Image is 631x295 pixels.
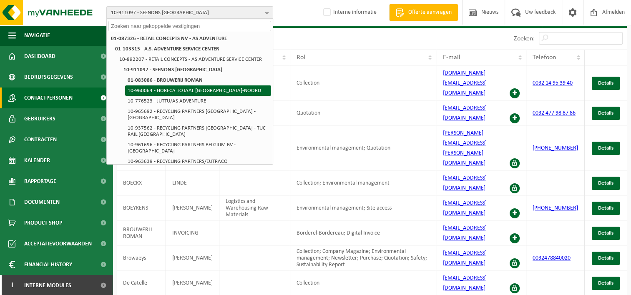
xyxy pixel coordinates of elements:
[592,252,620,265] a: Details
[442,70,486,96] a: [DOMAIN_NAME][EMAIL_ADDRESS][DOMAIN_NAME]
[123,67,222,72] strong: 10-911097 - SEENONS [GEOGRAPHIC_DATA]
[24,87,73,108] span: Contactpersonen
[598,110,613,116] span: Details
[297,54,305,61] span: Rol
[24,46,55,67] span: Dashboard
[442,175,486,191] a: [EMAIL_ADDRESS][DOMAIN_NAME]
[24,150,50,171] span: Kalender
[533,110,576,116] a: 0032 477 98 87 86
[406,8,454,17] span: Offerte aanvragen
[442,105,486,121] a: [EMAIL_ADDRESS][DOMAIN_NAME]
[389,4,458,21] a: Offerte aanvragen
[533,80,573,86] a: 0032 14 95 39 40
[533,54,556,61] span: Telefoon
[592,177,620,190] a: Details
[115,46,219,52] strong: 01-103315 - A.S. ADVENTURE SERVICE CENTER
[108,21,271,31] input: Zoeken naar gekoppelde vestigingen
[592,227,620,240] a: Details
[24,192,60,212] span: Documenten
[219,195,290,220] td: Logistics and Warehousing Raw Materials
[592,277,620,290] a: Details
[166,245,219,270] td: [PERSON_NAME]
[290,170,436,195] td: Collection; Environmental management
[598,205,613,211] span: Details
[598,230,613,236] span: Details
[592,202,620,215] a: Details
[117,170,166,195] td: BOECKX
[125,96,271,106] li: 10-776523 - JUTTU/AS ADVENTURE
[125,106,271,123] li: 10-965692 - RECYCLING PARTNERS [GEOGRAPHIC_DATA] - [GEOGRAPHIC_DATA]
[24,108,55,129] span: Gebruikers
[322,6,377,19] label: Interne informatie
[125,140,271,156] li: 10-961696 - RECYCLING PARTNERS BELGIUM BV - [GEOGRAPHIC_DATA]
[24,254,72,275] span: Financial History
[128,77,203,83] strong: 01-083086 - BROUWERIJ ROMAN
[442,275,486,291] a: [EMAIL_ADDRESS][DOMAIN_NAME]
[442,200,486,216] a: [EMAIL_ADDRESS][DOMAIN_NAME]
[533,205,578,211] a: [PHONE_NUMBER]
[24,212,62,233] span: Product Shop
[290,195,436,220] td: Environmental management; Site access
[125,156,271,167] li: 10-963639 - RECYCLING PARTNERS/EUTRACO
[598,145,613,151] span: Details
[290,245,436,270] td: Collection; Company Magazine; Environmental management; Newsletter; Purchase; Quotation; Safety; ...
[125,123,271,140] li: 10-937562 - RECYCLING PARTNERS [GEOGRAPHIC_DATA] - TUC RAIL [GEOGRAPHIC_DATA]
[290,125,436,170] td: Environmental management; Quotation
[598,255,613,261] span: Details
[111,36,227,41] strong: 01-087326 - RETAIL CONCEPTS NV - AS ADVENTURE
[166,195,219,220] td: [PERSON_NAME]
[117,54,271,65] li: 10-892207 - RETAIL CONCEPTS - AS ADVENTURE SERVICE CENTER
[106,6,273,19] button: 10-911097 - SEENONS [GEOGRAPHIC_DATA]
[598,80,613,86] span: Details
[24,129,57,150] span: Contracten
[442,130,486,166] a: [PERSON_NAME][EMAIL_ADDRESS][PERSON_NAME][DOMAIN_NAME]
[24,171,56,192] span: Rapportage
[290,100,436,125] td: Quotation
[24,67,73,87] span: Bedrijfsgegevens
[442,54,460,61] span: E-mail
[24,233,92,254] span: Acceptatievoorwaarden
[592,107,620,120] a: Details
[442,250,486,266] a: [EMAIL_ADDRESS][DOMAIN_NAME]
[117,195,166,220] td: BOEYKENS
[592,77,620,90] a: Details
[125,85,271,96] li: 10-960064 - HORECA TOTAAL [GEOGRAPHIC_DATA]-NOORD
[442,225,486,241] a: [EMAIL_ADDRESS][DOMAIN_NAME]
[290,220,436,245] td: Borderel-Bordereau; Digital Invoice
[117,245,166,270] td: Browaeys
[24,25,50,46] span: Navigatie
[111,7,262,19] span: 10-911097 - SEENONS [GEOGRAPHIC_DATA]
[592,142,620,155] a: Details
[598,180,613,186] span: Details
[290,65,436,100] td: Collection
[533,255,571,261] a: 0032478840020
[533,145,578,151] a: [PHONE_NUMBER]
[117,220,166,245] td: BROUWERIJ ROMAN
[166,220,219,245] td: INVOICING
[166,170,219,195] td: LINDE
[514,35,535,42] label: Zoeken:
[598,280,613,286] span: Details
